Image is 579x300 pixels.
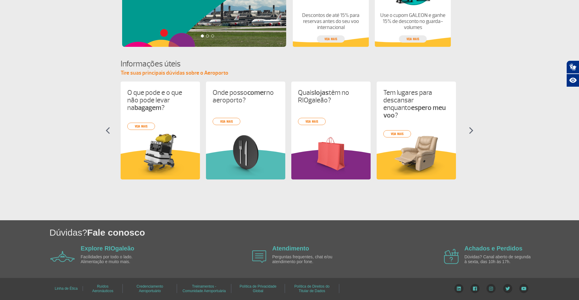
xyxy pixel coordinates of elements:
h1: Dúvidas? [49,226,579,239]
img: airplane icon [50,251,75,262]
a: Treinamentos - Comunidade Aeroportuária [182,282,226,295]
div: Plugin de acessibilidade da Hand Talk. [566,60,579,87]
img: LinkedIn [454,284,464,293]
a: Política de Direitos do Titular de Dados [294,282,330,295]
a: Ruídos Aeronáuticos [92,282,113,295]
p: Descontos de até 15% para reservas antes do seu voo internacional [298,12,364,31]
span: Fale conosco [87,227,145,237]
a: Atendimento [272,245,309,252]
a: veja mais [383,130,411,137]
img: Instagram [486,284,496,293]
p: Dúvidas? Canal aberto de segunda à sexta, das 10h às 17h. [464,255,534,264]
strong: lojas [315,88,329,97]
p: Tire suas principais dúvidas sobre o Aeroporto [121,69,458,77]
p: Facilidades por todo o lado. Alimentação e muito mais. [81,255,150,264]
p: Quais têm no RIOgaleão? [298,89,364,104]
a: Credenciamento Aeroportuário [137,282,163,295]
a: veja mais [317,35,345,43]
img: card%20informa%C3%A7%C3%B5es%201.png [127,132,193,176]
h4: Informações úteis [121,58,458,69]
strong: espero meu voo [383,103,446,120]
a: Explore RIOgaleão [81,245,134,252]
a: Linha de Ética [55,284,78,293]
button: Abrir tradutor de língua de sinais. [566,60,579,74]
p: Perguntas frequentes, chat e/ou atendimento por fone. [272,255,342,264]
a: veja mais [298,118,326,125]
img: verdeInformacoesUteis.svg [206,150,285,179]
strong: bagagem [134,103,161,112]
img: airplane icon [444,249,459,264]
img: roxoInformacoesUteis.svg [291,150,371,179]
a: Política de Privacidade Global [240,282,277,295]
a: Achados e Perdidos [464,245,522,252]
img: seta-esquerda [106,127,110,134]
button: Abrir recursos assistivos. [566,74,579,87]
img: card%20informa%C3%A7%C3%B5es%204.png [383,132,449,176]
img: seta-direita [469,127,473,134]
p: Use o cupom GALEON e ganhe 15% de desconto no guarda-volumes [380,12,446,31]
img: Facebook [470,284,479,293]
img: amareloInformacoesUteis.svg [121,150,200,179]
p: O que pode e o que não pode levar na ? [127,89,193,111]
p: Tem lugares para descansar enquanto ? [383,89,449,119]
img: card%20informa%C3%A7%C3%B5es%206.png [298,132,364,176]
img: card%20informa%C3%A7%C3%B5es%208.png [213,132,279,176]
a: veja mais [399,35,427,43]
a: veja mais [213,118,240,125]
strong: comer [247,88,266,97]
a: veja mais [127,123,155,130]
img: airplane icon [252,250,266,263]
img: amareloInformacoesUteis.svg [377,150,456,179]
p: Onde posso no aeroporto? [213,89,279,104]
img: Twitter [503,284,512,293]
img: YouTube [519,284,528,293]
